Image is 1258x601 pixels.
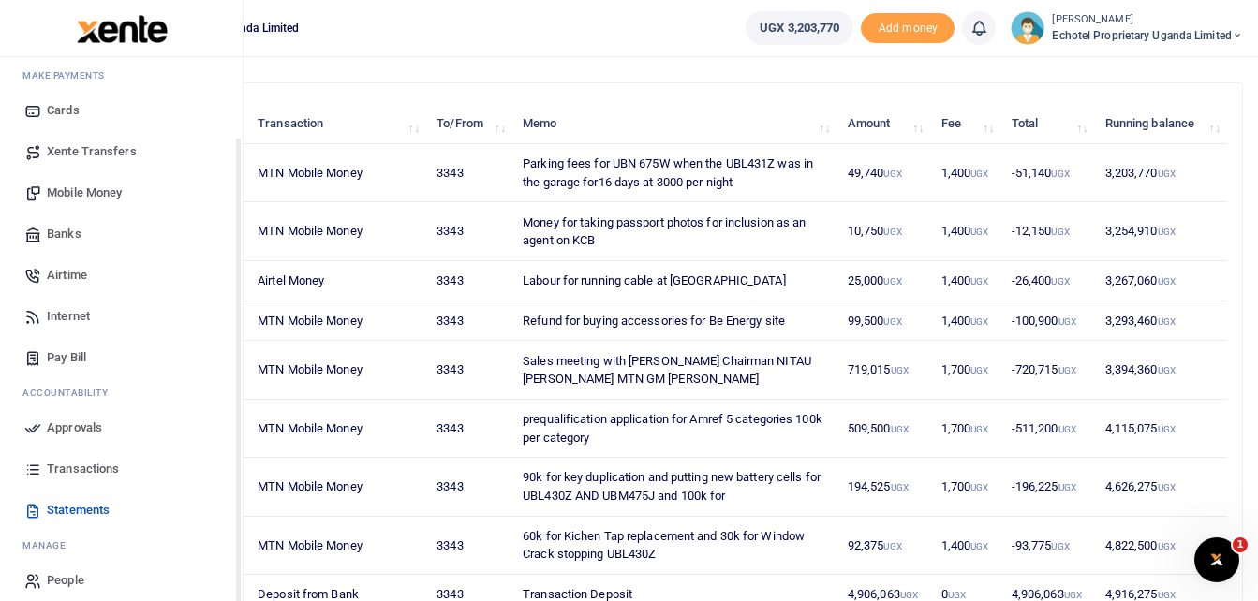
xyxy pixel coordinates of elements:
a: Banks [15,213,228,255]
td: MTN Mobile Money [247,301,426,342]
td: 509,500 [837,400,931,458]
td: -720,715 [1001,341,1095,399]
small: UGX [883,169,901,179]
small: UGX [1158,424,1176,434]
a: Xente Transfers [15,131,228,172]
td: MTN Mobile Money [247,517,426,575]
td: 3343 [426,261,512,301]
span: anage [32,538,67,552]
li: Wallet ballance [738,11,861,45]
td: 3,203,770 [1094,144,1227,202]
span: 1 [1233,537,1248,552]
th: Transaction: activate to sort column ascending [247,104,426,144]
a: Transactions [15,448,228,490]
small: UGX [891,482,909,492]
small: UGX [970,169,988,179]
td: 10,750 [837,202,931,260]
small: UGX [1158,365,1176,375]
span: Internet [47,307,90,326]
small: UGX [1058,365,1076,375]
td: 1,400 [931,261,1001,301]
span: Add money [861,13,955,44]
li: M [15,531,228,560]
span: Echotel Proprietary Uganda Limited [1052,27,1243,44]
td: 1,400 [931,202,1001,260]
td: 3343 [426,458,512,516]
th: Fee: activate to sort column ascending [931,104,1001,144]
td: Refund for buying accessories for Be Energy site [512,301,837,342]
small: UGX [1051,169,1069,179]
td: 3343 [426,517,512,575]
span: People [47,571,84,590]
li: Ac [15,378,228,407]
small: UGX [1158,482,1176,492]
td: 719,015 [837,341,931,399]
td: Parking fees for UBN 675W when the UBL431Z was in the garage for16 days at 3000 per night [512,144,837,202]
span: Airtime [47,266,87,285]
small: UGX [1051,227,1069,237]
td: -196,225 [1001,458,1095,516]
td: 3343 [426,144,512,202]
td: MTN Mobile Money [247,341,426,399]
td: 194,525 [837,458,931,516]
li: M [15,61,228,90]
td: 4,822,500 [1094,517,1227,575]
td: 3,394,360 [1094,341,1227,399]
small: UGX [970,482,988,492]
small: UGX [883,276,901,286]
span: Approvals [47,418,102,437]
td: 3343 [426,400,512,458]
td: 1,400 [931,301,1001,342]
td: 1,400 [931,517,1001,575]
span: Mobile Money [47,183,122,202]
small: UGX [883,316,901,327]
td: 3343 [426,202,512,260]
small: UGX [1158,541,1176,551]
small: UGX [970,227,988,237]
th: To/From: activate to sort column ascending [426,104,512,144]
th: Running balance: activate to sort column ascending [1094,104,1227,144]
td: 4,115,075 [1094,400,1227,458]
a: Add money [861,20,955,34]
span: countability [37,386,108,400]
li: Toup your wallet [861,13,955,44]
small: UGX [970,424,988,434]
small: UGX [1158,590,1176,600]
td: 90k for key duplication and putting new battery cells for UBL430Z AND UBM475J and 100k for [512,458,837,516]
small: UGX [891,424,909,434]
a: People [15,560,228,601]
td: 3343 [426,301,512,342]
td: 1,700 [931,400,1001,458]
small: UGX [1058,482,1076,492]
small: UGX [1158,316,1176,327]
td: 92,375 [837,517,931,575]
span: Cards [47,101,80,120]
small: UGX [1051,276,1069,286]
a: Mobile Money [15,172,228,213]
small: UGX [883,227,901,237]
td: Sales meeting with [PERSON_NAME] Chairman NITAU [PERSON_NAME] MTN GM [PERSON_NAME] [512,341,837,399]
small: UGX [1158,169,1176,179]
small: [PERSON_NAME] [1052,12,1243,28]
span: UGX 3,203,770 [760,19,839,37]
a: logo-small logo-large logo-large [75,21,168,35]
td: 4,626,275 [1094,458,1227,516]
td: -51,140 [1001,144,1095,202]
small: UGX [1058,424,1076,434]
td: Airtel Money [247,261,426,301]
td: 3,293,460 [1094,301,1227,342]
span: Pay Bill [47,348,86,367]
td: MTN Mobile Money [247,144,426,202]
td: MTN Mobile Money [247,400,426,458]
span: Banks [47,225,81,243]
td: 1,700 [931,458,1001,516]
td: 3,267,060 [1094,261,1227,301]
a: Pay Bill [15,337,228,378]
span: Statements [47,501,110,520]
td: Money for taking passport photos for inclusion as an agent on KCB [512,202,837,260]
iframe: Intercom live chat [1194,537,1239,582]
td: -26,400 [1001,261,1095,301]
span: Transactions [47,460,119,478]
small: UGX [1158,227,1176,237]
td: 49,740 [837,144,931,202]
